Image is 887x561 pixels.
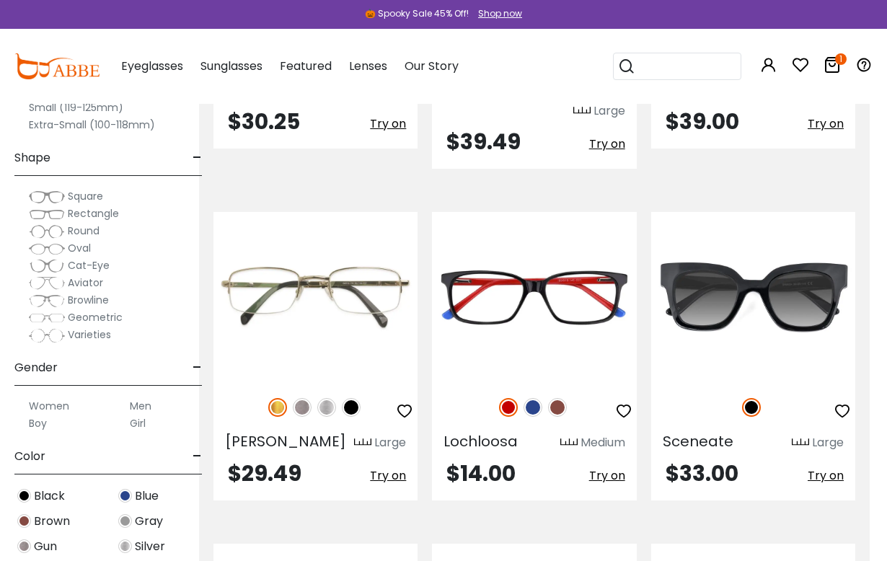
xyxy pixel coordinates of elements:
label: Men [130,397,151,415]
span: Try on [370,467,406,484]
span: Try on [589,136,625,152]
button: Try on [589,131,625,157]
span: Round [68,224,100,238]
span: Gun [34,538,57,555]
div: Large [593,102,625,120]
a: Shop now [471,7,522,19]
span: Our Story [405,58,459,74]
img: Geometric.png [29,311,65,325]
img: Gold Carson - Metal ,Adjust Nose Pads [213,212,418,382]
img: Red Lochloosa - Acetate ,Universal Bridge Fit [432,212,636,382]
img: Gray [118,514,132,528]
label: Women [29,397,69,415]
img: Aviator.png [29,276,65,291]
label: Boy [29,415,47,432]
button: Try on [808,463,844,489]
span: Oval [68,241,91,255]
label: Girl [130,415,146,432]
span: $39.49 [446,126,521,157]
span: $33.00 [666,458,738,489]
img: Silver [118,539,132,553]
button: Try on [589,463,625,489]
span: Color [14,439,45,474]
span: Sceneate [663,431,733,451]
span: [PERSON_NAME] [225,431,346,451]
div: Medium [581,434,625,451]
span: Featured [280,58,332,74]
div: Shop now [478,7,522,20]
label: Small (119-125mm) [29,99,123,116]
img: Square.png [29,190,65,204]
img: size ruler [354,438,371,449]
img: Black [742,398,761,417]
img: size ruler [792,438,809,449]
div: 🎃 Spooky Sale 45% Off! [365,7,469,20]
span: $29.49 [228,458,301,489]
img: Gun [293,398,312,417]
a: 1 [824,59,841,76]
img: Gold [268,398,287,417]
img: Rectangle.png [29,207,65,221]
img: Black [17,489,31,503]
span: - [193,141,202,175]
span: Gray [135,513,163,530]
span: Cat-Eye [68,258,110,273]
span: Varieties [68,327,111,342]
img: size ruler [560,438,578,449]
img: Browline.png [29,293,65,308]
span: Blue [135,487,159,505]
span: Aviator [68,275,103,290]
span: $30.25 [228,106,300,137]
span: $39.00 [666,106,739,137]
span: Silver [135,538,165,555]
div: Large [374,434,406,451]
span: Browline [68,293,109,307]
img: Oval.png [29,242,65,256]
img: Round.png [29,224,65,239]
span: Brown [34,513,70,530]
img: Gun [17,539,31,553]
button: Try on [370,463,406,489]
span: Gender [14,350,58,385]
span: Shape [14,141,50,175]
span: Lenses [349,58,387,74]
span: Square [68,189,103,203]
img: Red [499,398,518,417]
span: Try on [808,115,844,132]
img: Cat-Eye.png [29,259,65,273]
span: Lochloosa [444,431,518,451]
span: $14.00 [446,458,516,489]
img: Brown [548,398,567,417]
label: Extra-Small (100-118mm) [29,116,155,133]
img: Brown [17,514,31,528]
img: Black Sceneate - Acetate ,Universal Bridge Fit [651,212,855,382]
span: - [193,350,202,385]
span: Geometric [68,310,123,324]
span: Sunglasses [200,58,262,74]
button: Try on [370,111,406,137]
span: Try on [808,467,844,484]
span: - [193,439,202,474]
span: Rectangle [68,206,119,221]
i: 1 [835,53,847,65]
span: Eyeglasses [121,58,183,74]
img: Silver [317,398,336,417]
span: Try on [589,467,625,484]
div: Large [812,434,844,451]
img: Blue [118,489,132,503]
span: Black [34,487,65,505]
img: Black [342,398,361,417]
img: abbeglasses.com [14,53,100,79]
img: Varieties.png [29,328,65,343]
span: Try on [370,115,406,132]
img: Blue [524,398,542,417]
button: Try on [808,111,844,137]
img: size ruler [573,106,591,117]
